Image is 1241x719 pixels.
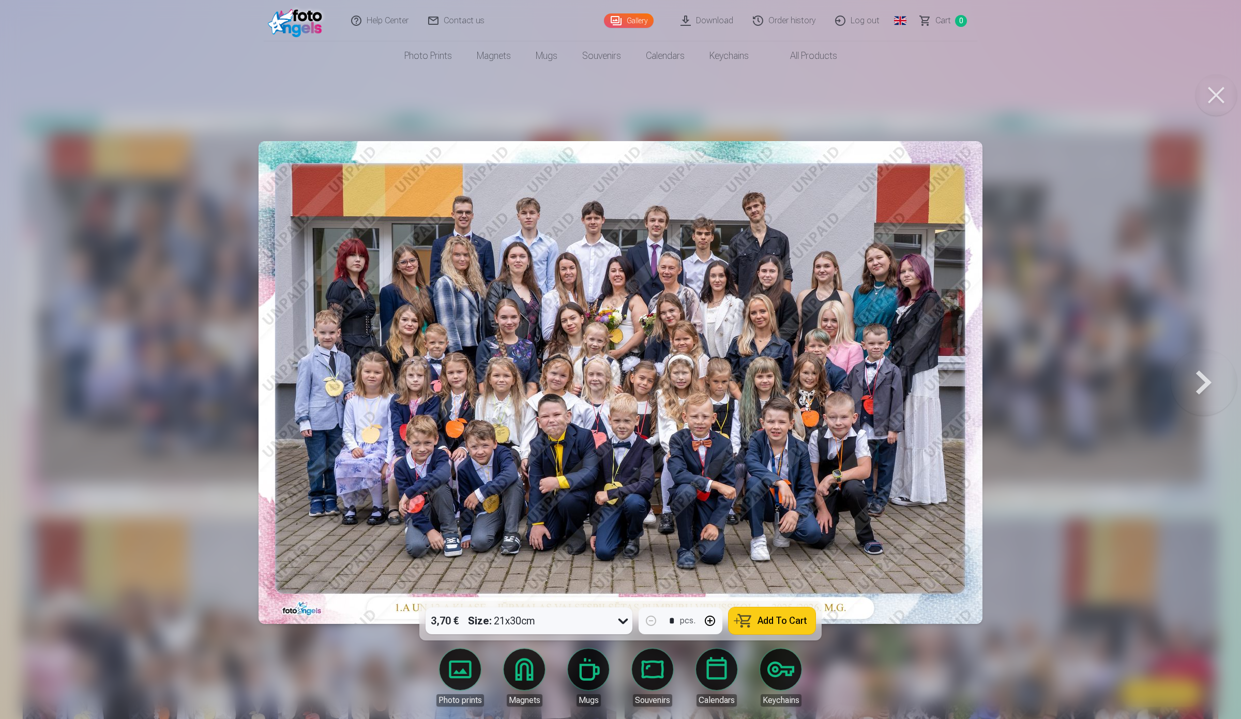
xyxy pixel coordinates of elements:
[761,41,850,70] a: All products
[559,649,617,707] a: Mugs
[468,614,492,628] strong: Size :
[633,694,672,707] div: Souvenirs
[464,41,523,70] a: Magnets
[758,616,807,625] span: Add To Cart
[436,694,484,707] div: Photo prints
[633,41,697,70] a: Calendars
[507,694,542,707] div: Magnets
[426,607,464,634] div: 3,70 €
[577,694,601,707] div: Mugs
[268,4,327,37] img: /fa3
[935,14,951,27] span: Сart
[752,649,810,707] a: Keychains
[697,41,761,70] a: Keychains
[468,607,535,634] div: 21x30cm
[955,15,967,27] span: 0
[570,41,633,70] a: Souvenirs
[729,607,815,634] button: Add To Cart
[604,13,654,28] a: Gallery
[431,649,489,707] a: Photo prints
[680,615,695,627] div: pcs.
[697,694,737,707] div: Calendars
[688,649,746,707] a: Calendars
[523,41,570,70] a: Mugs
[761,694,801,707] div: Keychains
[495,649,553,707] a: Magnets
[624,649,682,707] a: Souvenirs
[392,41,464,70] a: Photo prints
